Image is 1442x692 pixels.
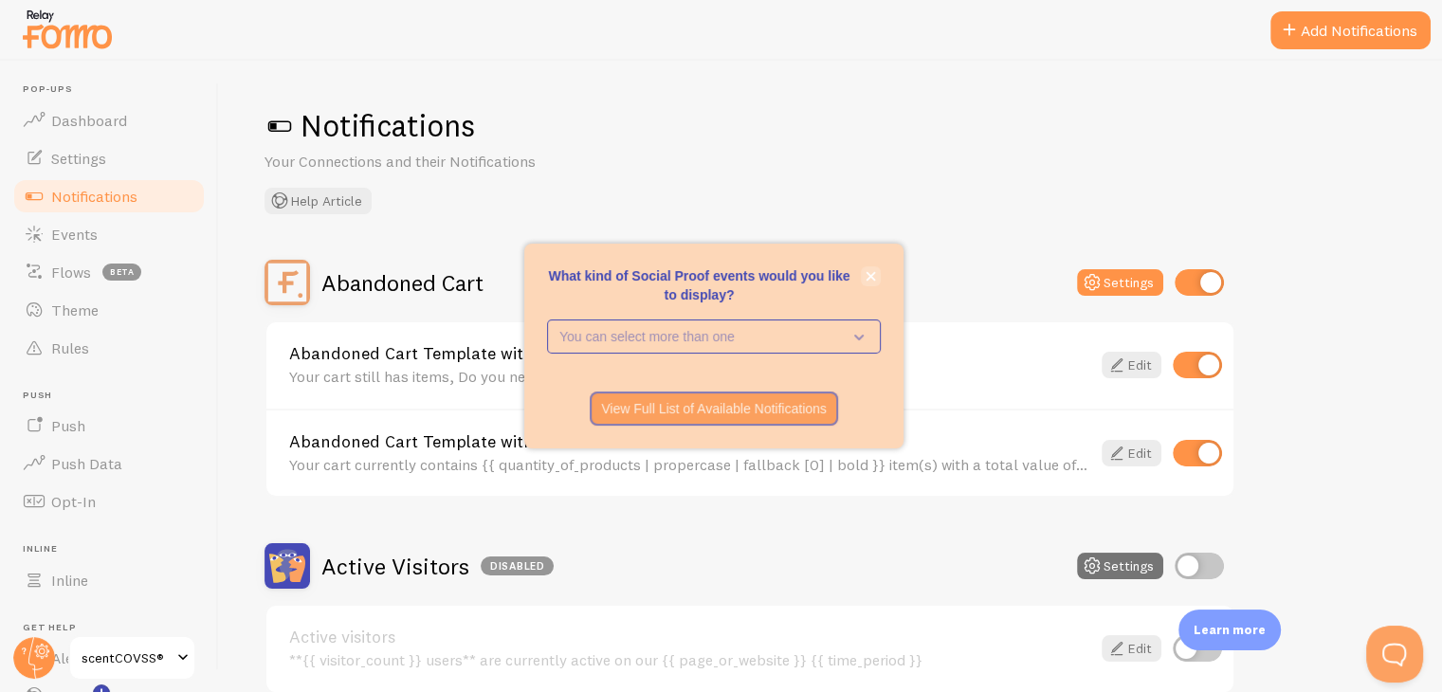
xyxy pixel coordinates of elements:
span: beta [102,264,141,281]
a: Abandoned Cart Template without Variables [289,345,1090,362]
a: Notifications [11,177,207,215]
button: Settings [1077,269,1163,296]
iframe: Help Scout Beacon - Open [1366,626,1423,683]
span: scentCOVSS® [82,646,172,669]
span: Push Data [51,454,122,473]
div: What kind of Social Proof events would you like to display? [524,244,904,448]
button: View Full List of Available Notifications [590,392,838,426]
a: Dashboard [11,101,207,139]
a: Inline [11,561,207,599]
button: Help Article [265,188,372,214]
span: Notifications [51,187,137,206]
div: Your cart still has items, Do you need help to checkout? [289,368,1090,385]
p: View Full List of Available Notifications [601,399,827,418]
a: Abandoned Cart Template with Variables [289,433,1090,450]
span: Events [51,225,98,244]
a: Settings [11,139,207,177]
img: fomo-relay-logo-orange.svg [20,5,115,53]
a: Edit [1102,352,1161,378]
a: Active visitors [289,628,1090,646]
h2: Active Visitors [321,552,554,581]
span: Opt-In [51,492,96,511]
a: Rules [11,329,207,367]
a: Opt-In [11,483,207,520]
p: You can select more than one [559,327,842,346]
span: Get Help [23,622,207,634]
h1: Notifications [265,106,1396,145]
p: Your Connections and their Notifications [265,151,720,173]
img: Active Visitors [265,543,310,589]
button: Settings [1077,553,1163,579]
span: Inline [51,571,88,590]
span: Pop-ups [23,83,207,96]
p: What kind of Social Proof events would you like to display? [547,266,881,304]
button: You can select more than one [547,319,881,354]
div: **{{ visitor_count }} users** are currently active on our {{ page_or_website }} {{ time_period }} [289,651,1090,668]
button: close, [861,266,881,286]
span: Push [51,416,85,435]
img: Abandoned Cart [265,260,310,305]
a: Theme [11,291,207,329]
p: Learn more [1194,621,1266,639]
a: Edit [1102,635,1161,662]
span: Dashboard [51,111,127,130]
a: Edit [1102,440,1161,466]
div: Learn more [1178,610,1281,650]
div: Your cart currently contains {{ quantity_of_products | propercase | fallback [0] | bold }} item(s... [289,456,1090,473]
a: Events [11,215,207,253]
span: Rules [51,338,89,357]
a: Push [11,407,207,445]
div: Disabled [481,556,554,575]
a: Push Data [11,445,207,483]
span: Push [23,390,207,402]
span: Inline [23,543,207,555]
h2: Abandoned Cart [321,268,484,298]
span: Settings [51,149,106,168]
span: Theme [51,300,99,319]
a: scentCOVSS® [68,635,196,681]
a: Flows beta [11,253,207,291]
span: Flows [51,263,91,282]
